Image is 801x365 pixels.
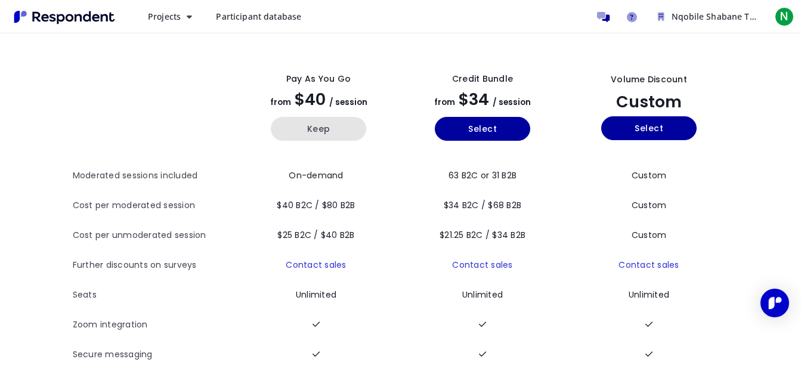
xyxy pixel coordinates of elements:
[73,310,237,340] th: Zoom integration
[449,169,517,181] span: 63 B2C or 31 B2B
[611,73,687,86] div: Volume Discount
[216,11,301,22] span: Participant database
[459,88,489,110] span: $34
[672,11,767,22] span: Nqobile Shabane Team
[632,229,667,241] span: Custom
[289,169,343,181] span: On-demand
[648,6,768,27] button: Nqobile Shabane Team
[138,6,202,27] button: Projects
[73,191,237,221] th: Cost per moderated session
[434,97,455,108] span: from
[73,250,237,280] th: Further discounts on surveys
[73,221,237,250] th: Cost per unmoderated session
[271,117,366,141] button: Keep current yearly payg plan
[760,289,789,317] div: Open Intercom Messenger
[452,259,512,271] a: Contact sales
[493,97,531,108] span: / session
[295,88,326,110] span: $40
[616,91,682,113] span: Custom
[462,289,503,301] span: Unlimited
[601,116,697,140] button: Select yearly custom_static plan
[148,11,181,22] span: Projects
[444,199,521,211] span: $34 B2C / $68 B2B
[629,289,669,301] span: Unlimited
[206,6,311,27] a: Participant database
[435,117,530,141] button: Select yearly basic plan
[277,229,354,241] span: $25 B2C / $40 B2B
[772,6,796,27] button: N
[270,97,291,108] span: from
[277,199,355,211] span: $40 B2C / $80 B2B
[329,97,367,108] span: / session
[73,280,237,310] th: Seats
[286,73,351,85] div: Pay as you go
[632,199,667,211] span: Custom
[620,5,644,29] a: Help and support
[286,259,346,271] a: Contact sales
[440,229,525,241] span: $21.25 B2C / $34 B2B
[632,169,667,181] span: Custom
[618,259,679,271] a: Contact sales
[591,5,615,29] a: Message participants
[73,161,237,191] th: Moderated sessions included
[775,7,794,26] span: N
[452,73,513,85] div: Credit Bundle
[10,7,119,27] img: Respondent
[296,289,336,301] span: Unlimited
